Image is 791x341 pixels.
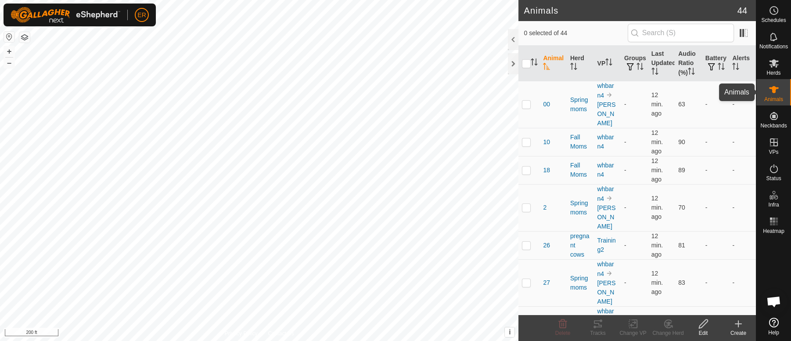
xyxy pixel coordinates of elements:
a: Privacy Policy [225,330,258,337]
td: - [702,184,729,231]
div: Spring moms [570,199,590,217]
span: Sep 21, 2025, 2:06 PM [651,91,663,117]
span: Status [766,176,781,181]
a: whbarn4 [597,134,614,150]
div: Edit [686,329,721,337]
td: - [621,156,648,184]
button: i [505,327,514,337]
div: Change VP [615,329,651,337]
span: i [509,328,511,336]
td: - [702,259,729,306]
span: Animals [764,97,783,102]
div: Tracks [580,329,615,337]
td: - [702,81,729,128]
span: 83 [678,279,685,286]
p-sorticon: Activate to sort [732,64,739,71]
button: + [4,46,14,57]
button: Reset Map [4,32,14,42]
span: 81 [678,242,685,249]
span: 18 [543,166,550,175]
span: 2 [543,203,547,212]
p-sorticon: Activate to sort [531,60,538,67]
span: VPs [769,149,778,155]
p-sorticon: Activate to sort [543,64,550,71]
a: Training2 [597,237,616,253]
span: Schedules [761,18,786,23]
span: Help [768,330,779,335]
p-sorticon: Activate to sort [718,64,725,71]
td: - [729,156,756,184]
a: [PERSON_NAME] [597,279,616,305]
span: 00 [543,100,550,109]
span: 89 [678,167,685,174]
span: ER [137,11,146,20]
span: Neckbands [760,123,787,128]
th: Herd [567,46,594,81]
td: - [729,259,756,306]
span: 10 [543,138,550,147]
p-sorticon: Activate to sort [651,69,658,76]
img: Gallagher Logo [11,7,120,23]
div: Spring moms [570,95,590,114]
span: 63 [678,101,685,108]
td: - [621,128,648,156]
p-sorticon: Activate to sort [570,64,577,71]
a: [PERSON_NAME] [597,101,616,127]
a: whbarn4 [597,162,614,178]
div: Open chat [761,288,787,315]
p-sorticon: Activate to sort [636,64,644,71]
td: - [729,128,756,156]
a: [PERSON_NAME] [597,204,616,230]
span: 44 [737,4,747,17]
td: - [729,81,756,128]
th: Animal [539,46,567,81]
th: Alerts [729,46,756,81]
div: Spring moms [570,274,590,292]
img: to [606,195,613,202]
div: Create [721,329,756,337]
span: Herds [766,70,780,76]
span: Sep 21, 2025, 2:05 PM [651,157,663,183]
a: whbarn4 [597,261,614,277]
th: Groups [621,46,648,81]
button: Map Layers [19,32,30,43]
span: 90 [678,138,685,145]
span: 26 [543,241,550,250]
th: VP [594,46,621,81]
div: Change Herd [651,329,686,337]
th: Audio Ratio (%) [675,46,702,81]
button: – [4,58,14,68]
span: Notifications [759,44,788,49]
input: Search (S) [628,24,734,42]
span: Sep 21, 2025, 2:05 PM [651,232,663,258]
span: Sep 21, 2025, 2:05 PM [651,270,663,295]
span: Delete [555,330,571,336]
a: whbarn4 [597,82,614,99]
th: Battery [702,46,729,81]
td: - [621,81,648,128]
div: Fall Moms [570,133,590,151]
a: whbarn4 [597,185,614,202]
span: 0 selected of 44 [524,29,627,38]
span: Sep 21, 2025, 2:05 PM [651,195,663,220]
span: Heatmap [763,229,784,234]
td: - [621,231,648,259]
p-sorticon: Activate to sort [605,60,612,67]
span: 27 [543,278,550,287]
a: whbarn4 [597,308,614,324]
td: - [621,184,648,231]
p-sorticon: Activate to sort [688,69,695,76]
span: Infra [768,202,779,207]
td: - [729,231,756,259]
img: to [606,91,613,98]
th: Last Updated [648,46,675,81]
a: Contact Us [268,330,294,337]
div: Fall Moms [570,161,590,179]
a: Help [756,314,791,339]
span: Sep 21, 2025, 2:05 PM [651,129,663,155]
td: - [702,128,729,156]
div: pregnant cows [570,232,590,259]
td: - [729,184,756,231]
td: - [702,156,729,184]
td: - [702,231,729,259]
